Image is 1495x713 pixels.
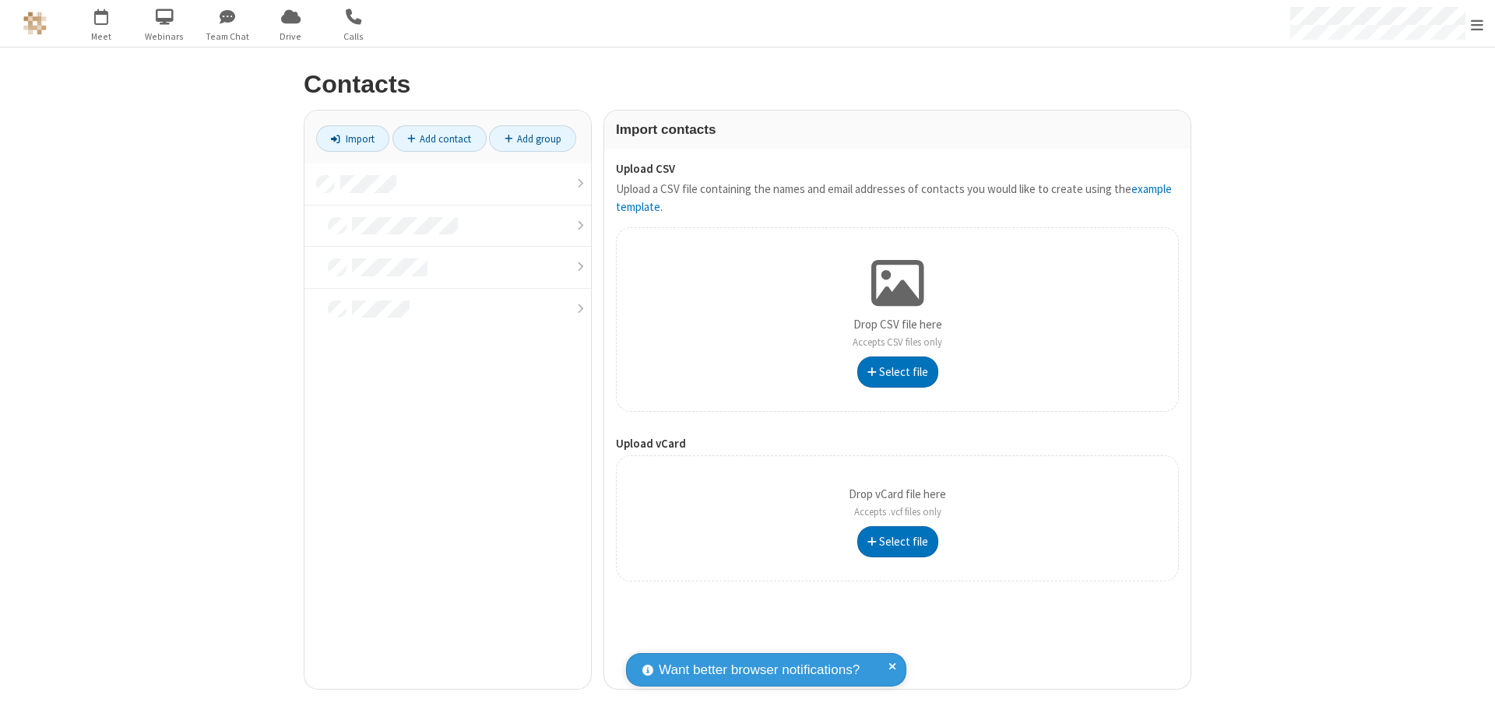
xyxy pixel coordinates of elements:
[616,181,1179,216] p: Upload a CSV file containing the names and email addresses of contacts you would like to create u...
[325,30,383,44] span: Calls
[853,316,942,351] p: Drop CSV file here
[616,160,1179,178] label: Upload CSV
[659,660,860,680] span: Want better browser notifications?
[616,181,1172,214] a: example template
[316,125,389,152] a: Import
[489,125,576,152] a: Add group
[1456,673,1483,702] iframe: Chat
[23,12,47,35] img: QA Selenium DO NOT DELETE OR CHANGE
[857,526,938,557] button: Select file
[854,505,941,518] span: Accepts .vcf files only
[304,71,1191,98] h2: Contacts
[262,30,320,44] span: Drive
[616,435,1179,453] label: Upload vCard
[849,486,946,521] p: Drop vCard file here
[135,30,194,44] span: Webinars
[199,30,257,44] span: Team Chat
[616,122,1179,137] h3: Import contacts
[853,335,942,349] span: Accepts CSV files only
[392,125,487,152] a: Add contact
[857,356,938,388] button: Select file
[72,30,131,44] span: Meet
